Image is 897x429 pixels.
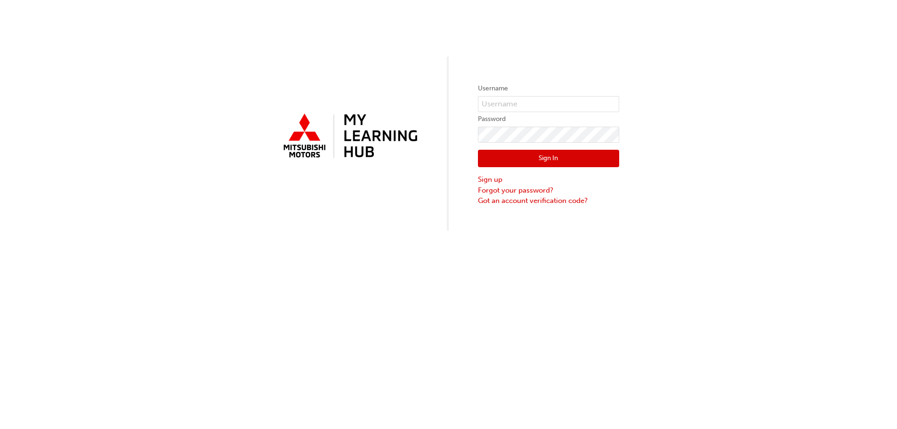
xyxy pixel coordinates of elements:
a: Sign up [478,174,619,185]
a: Forgot your password? [478,185,619,196]
img: mmal [278,110,420,163]
label: Password [478,113,619,125]
input: Username [478,96,619,112]
button: Sign In [478,150,619,168]
a: Got an account verification code? [478,195,619,206]
label: Username [478,83,619,94]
